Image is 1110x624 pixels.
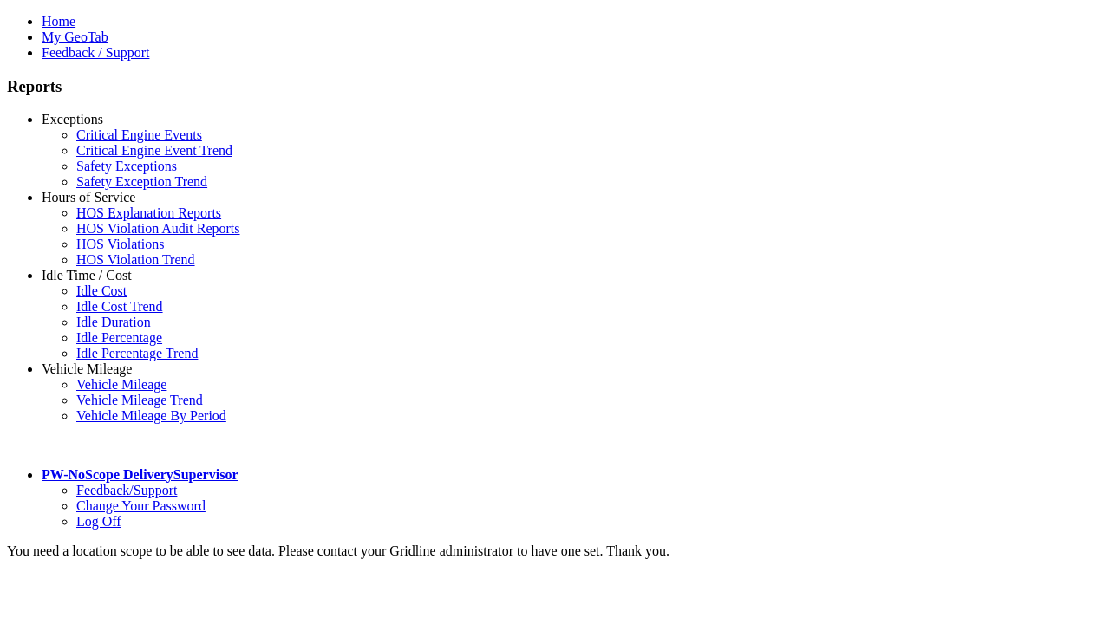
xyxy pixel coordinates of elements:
[76,330,162,345] a: Idle Percentage
[42,112,103,127] a: Exceptions
[76,299,163,314] a: Idle Cost Trend
[76,143,232,158] a: Critical Engine Event Trend
[42,467,238,482] a: PW-NoScope DeliverySupervisor
[76,315,151,329] a: Idle Duration
[76,514,121,529] a: Log Off
[42,29,108,44] a: My GeoTab
[76,237,164,251] a: HOS Violations
[76,205,221,220] a: HOS Explanation Reports
[76,393,203,407] a: Vehicle Mileage Trend
[76,498,206,513] a: Change Your Password
[76,221,240,236] a: HOS Violation Audit Reports
[76,252,195,267] a: HOS Violation Trend
[76,377,166,392] a: Vehicle Mileage
[7,77,1103,96] h3: Reports
[42,45,149,60] a: Feedback / Support
[42,190,135,205] a: Hours of Service
[42,14,75,29] a: Home
[42,361,132,376] a: Vehicle Mileage
[76,174,207,189] a: Safety Exception Trend
[76,408,226,423] a: Vehicle Mileage By Period
[42,268,132,283] a: Idle Time / Cost
[76,346,198,361] a: Idle Percentage Trend
[76,283,127,298] a: Idle Cost
[76,483,177,497] a: Feedback/Support
[7,543,1103,559] div: You need a location scope to be able to see data. Please contact your Gridline administrator to h...
[76,127,202,142] a: Critical Engine Events
[76,159,177,173] a: Safety Exceptions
